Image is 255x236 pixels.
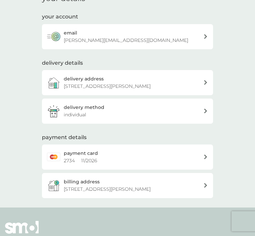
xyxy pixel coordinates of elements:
p: [PERSON_NAME][EMAIL_ADDRESS][DOMAIN_NAME] [64,37,188,44]
p: [STREET_ADDRESS][PERSON_NAME] [64,185,151,193]
button: email[PERSON_NAME][EMAIL_ADDRESS][DOMAIN_NAME] [42,24,213,49]
p: individual [64,111,86,118]
h2: delivery details [42,59,83,67]
h3: delivery method [64,104,104,111]
a: delivery address[STREET_ADDRESS][PERSON_NAME] [42,70,213,95]
h2: your account [42,13,78,20]
a: delivery methodindividual [42,99,213,124]
p: [STREET_ADDRESS][PERSON_NAME] [64,82,151,90]
button: billing address[STREET_ADDRESS][PERSON_NAME] [42,173,213,198]
h2: payment details [42,134,87,141]
h2: payment card [64,150,98,157]
span: 2734 [64,158,75,164]
h3: billing address [64,178,100,185]
a: payment card2734 11/2026 [42,144,213,170]
span: 11 / 2026 [81,158,97,164]
h3: delivery address [64,75,104,82]
h3: email [64,29,77,37]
